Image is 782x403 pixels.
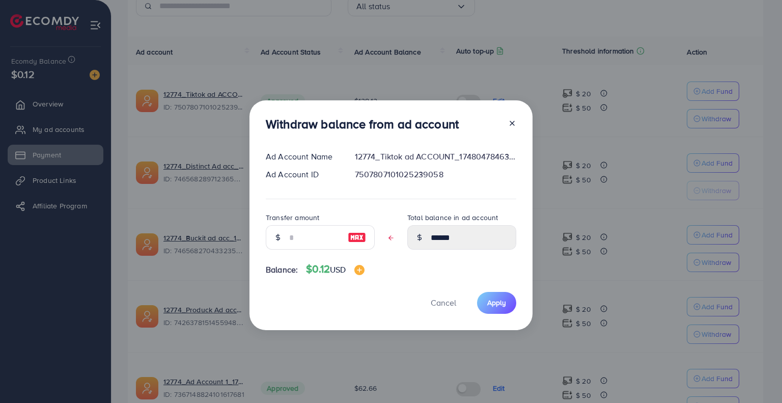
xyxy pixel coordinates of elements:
[330,264,346,275] span: USD
[258,169,347,180] div: Ad Account ID
[258,151,347,163] div: Ad Account Name
[266,264,298,276] span: Balance:
[266,212,319,223] label: Transfer amount
[431,297,456,308] span: Cancel
[306,263,364,276] h4: $0.12
[266,117,459,131] h3: Withdraw balance from ad account
[418,292,469,314] button: Cancel
[407,212,498,223] label: Total balance in ad account
[347,169,524,180] div: 7507807101025239058
[348,231,366,244] img: image
[354,265,365,275] img: image
[487,298,506,308] span: Apply
[477,292,516,314] button: Apply
[739,357,774,395] iframe: Chat
[347,151,524,163] div: 12774_Tiktok ad ACCOUNT_1748047846338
